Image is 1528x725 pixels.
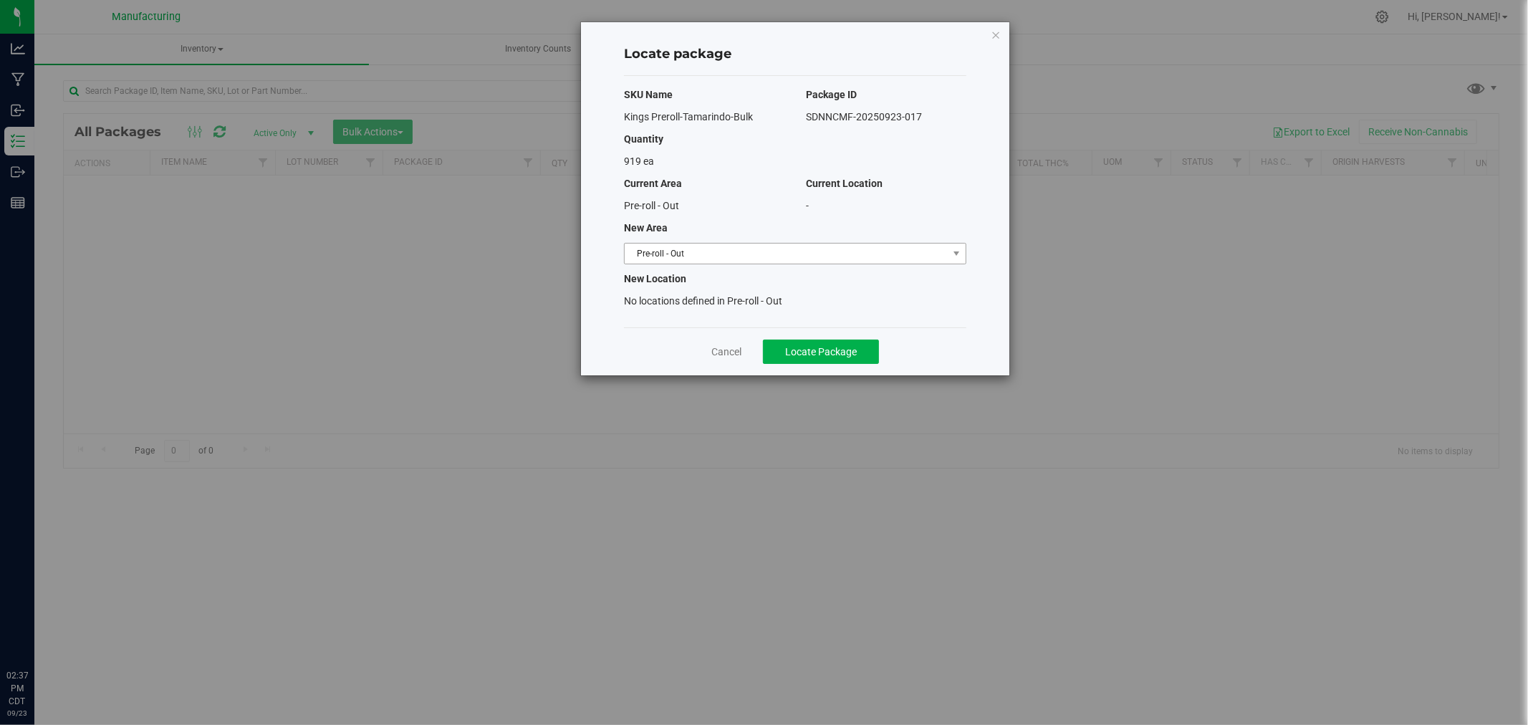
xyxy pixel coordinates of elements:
[806,178,883,189] span: Current Location
[624,178,682,189] span: Current Area
[806,111,922,123] span: SDNNCMF-20250923-017
[624,155,654,167] span: 919 ea
[806,89,857,100] span: Package ID
[624,45,966,64] h4: Locate package
[625,244,948,264] span: Pre-roll - Out
[624,273,686,284] span: New Location
[624,200,679,211] span: Pre-roll - Out
[624,133,663,145] span: Quantity
[624,295,782,307] span: No locations defined in Pre-roll - Out
[763,340,879,364] button: Locate Package
[624,222,668,234] span: New Area
[624,111,753,123] span: Kings Preroll-Tamarindo-Bulk
[624,89,673,100] span: SKU Name
[711,345,741,359] a: Cancel
[948,244,966,264] span: select
[785,346,857,357] span: Locate Package
[806,200,809,211] span: -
